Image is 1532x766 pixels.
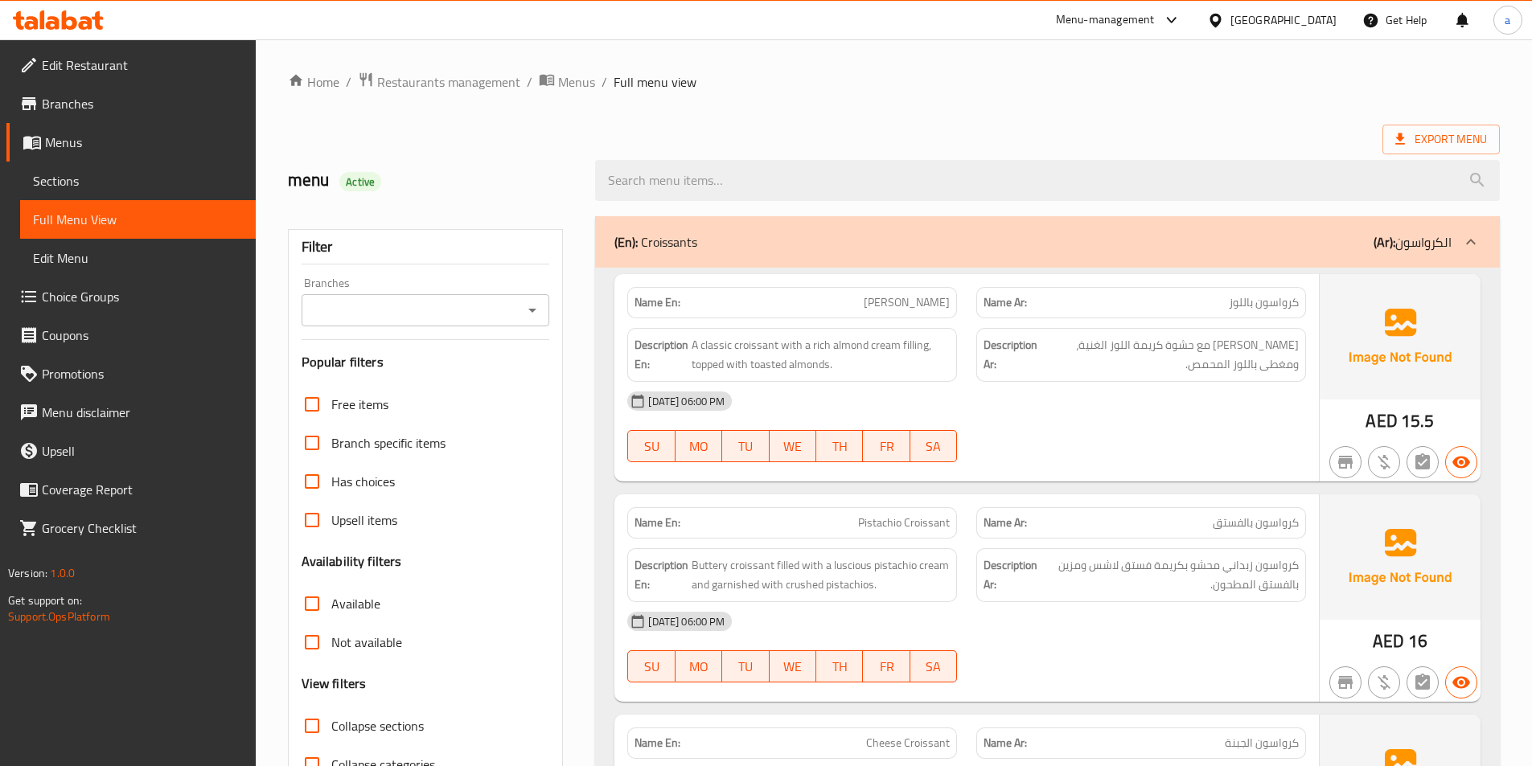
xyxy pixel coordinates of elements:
[302,353,550,371] h3: Popular filters
[288,72,1500,92] nav: breadcrumb
[676,430,722,462] button: MO
[1329,666,1362,698] button: Not branch specific item
[339,174,381,190] span: Active
[20,162,256,200] a: Sections
[6,354,256,393] a: Promotions
[6,123,256,162] a: Menus
[770,650,816,682] button: WE
[1374,232,1452,252] p: الكرواسون
[42,441,243,461] span: Upsell
[558,72,595,92] span: Menus
[614,230,638,254] b: (En):
[42,94,243,113] span: Branches
[1320,494,1481,620] img: Ae5nvW7+0k+MAAAAAElFTkSuQmCC
[6,509,256,547] a: Grocery Checklist
[1408,625,1427,657] span: 16
[627,430,675,462] button: SU
[635,294,680,311] strong: Name En:
[910,430,957,462] button: SA
[33,210,243,229] span: Full Menu View
[20,200,256,239] a: Full Menu View
[331,594,380,613] span: Available
[776,435,810,458] span: WE
[20,239,256,277] a: Edit Menu
[1505,11,1510,29] span: a
[729,655,762,678] span: TU
[1056,10,1155,30] div: Menu-management
[1374,230,1395,254] b: (Ar):
[692,555,950,595] span: Buttery croissant filled with a luscious pistachio cream and garnished with crushed pistachios.
[635,435,668,458] span: SU
[1230,11,1337,29] div: [GEOGRAPHIC_DATA]
[910,650,957,682] button: SA
[823,435,856,458] span: TH
[331,433,446,453] span: Branch specific items
[302,674,367,693] h3: View filters
[642,614,731,629] span: [DATE] 06:00 PM
[42,518,243,538] span: Grocery Checklist
[527,72,532,92] li: /
[1407,666,1439,698] button: Not has choices
[635,735,680,752] strong: Name En:
[1407,446,1439,478] button: Not has choices
[864,294,950,311] span: [PERSON_NAME]
[823,655,856,678] span: TH
[1225,735,1299,752] span: كرواسون الجبنة
[595,216,1500,268] div: (En): Croissants(Ar):الكرواسون
[1041,335,1299,375] span: [PERSON_NAME] مع حشوة كريمة اللوز الغنية، ومغطى باللوز المحمص.
[1366,405,1397,436] span: AED
[614,232,697,252] p: Croissants
[42,480,243,499] span: Coverage Report
[6,393,256,432] a: Menu disclaimer
[776,655,810,678] span: WE
[682,655,716,678] span: MO
[6,470,256,509] a: Coverage Report
[539,72,595,92] a: Menus
[33,248,243,268] span: Edit Menu
[1445,666,1477,698] button: Available
[339,172,381,191] div: Active
[288,168,577,192] h2: menu
[869,435,903,458] span: FR
[6,277,256,316] a: Choice Groups
[635,514,680,531] strong: Name En:
[8,590,82,611] span: Get support on:
[635,335,688,375] strong: Description En:
[1395,129,1487,150] span: Export Menu
[863,430,910,462] button: FR
[627,650,675,682] button: SU
[692,335,950,375] span: A classic croissant with a rich almond cream filling, topped with toasted almonds.
[6,84,256,123] a: Branches
[1229,294,1299,311] span: كرواسون باللوز
[984,335,1037,375] strong: Description Ar:
[917,435,951,458] span: SA
[770,430,816,462] button: WE
[722,430,769,462] button: TU
[682,435,716,458] span: MO
[8,563,47,584] span: Version:
[722,650,769,682] button: TU
[45,133,243,152] span: Menus
[1213,514,1299,531] span: كرواسون بالفستق
[1329,446,1362,478] button: Not branch specific item
[6,432,256,470] a: Upsell
[33,171,243,190] span: Sections
[302,552,402,571] h3: Availability filters
[6,316,256,354] a: Coupons
[288,72,339,92] a: Home
[42,403,243,422] span: Menu disclaimer
[331,510,397,530] span: Upsell items
[984,735,1027,752] strong: Name Ar:
[302,230,550,264] div: Filter
[1382,125,1500,154] span: Export Menu
[863,650,910,682] button: FR
[1373,625,1404,657] span: AED
[358,72,520,92] a: Restaurants management
[1320,274,1481,399] img: Ae5nvW7+0k+MAAAAAElFTkSuQmCC
[642,394,731,409] span: [DATE] 06:00 PM
[331,633,402,652] span: Not available
[1401,405,1435,436] span: 15.5
[635,655,668,678] span: SU
[6,46,256,84] a: Edit Restaurant
[42,364,243,383] span: Promotions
